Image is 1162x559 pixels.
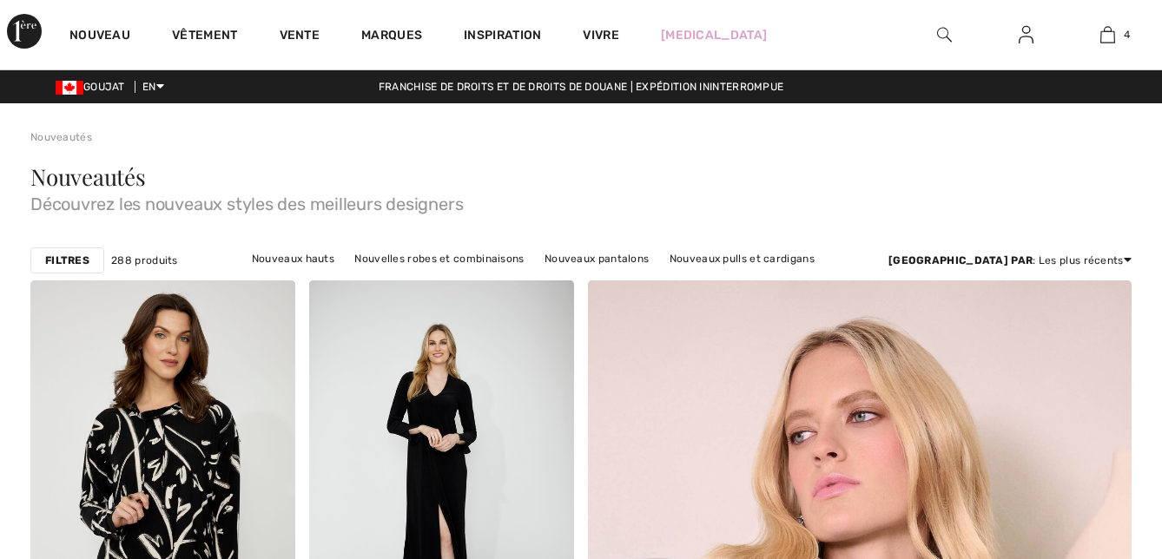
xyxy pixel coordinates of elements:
[142,81,156,93] font: EN
[464,28,541,46] span: Inspiration
[7,14,42,49] img: 1ère Avenue
[1005,24,1047,46] a: Sign In
[661,26,767,44] a: [MEDICAL_DATA]
[888,254,1033,266] strong: [GEOGRAPHIC_DATA] par
[583,26,619,44] a: Vivre
[661,247,823,270] a: Nouveaux pulls et cardigans
[111,253,178,268] span: 288 produits
[172,28,237,46] a: Vêtement
[471,270,569,293] a: Nouvelles jupes
[56,81,83,95] img: Dollar canadien
[69,28,130,46] a: Nouveau
[309,270,468,293] a: Nouvelles vestes et blazers
[571,270,757,293] a: Nouveaux vêtements d’extérieur
[30,188,1132,213] span: Découvrez les nouveaux styles des meilleurs designers
[56,81,132,93] span: GOUJAT
[937,24,952,45] img: Rechercher sur le site Web
[536,247,657,270] a: Nouveaux pantalons
[45,253,89,268] strong: Filtres
[346,247,532,270] a: Nouvelles robes et combinaisons
[30,131,92,143] a: Nouveautés
[1019,24,1033,45] img: Mes infos
[1100,24,1115,45] img: Mon sac
[888,254,1124,266] font: : Les plus récents
[1124,27,1130,43] span: 4
[280,28,320,46] a: Vente
[361,28,422,46] a: Marques
[1067,24,1147,45] a: 4
[30,161,146,192] span: Nouveautés
[243,247,343,270] a: Nouveaux hauts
